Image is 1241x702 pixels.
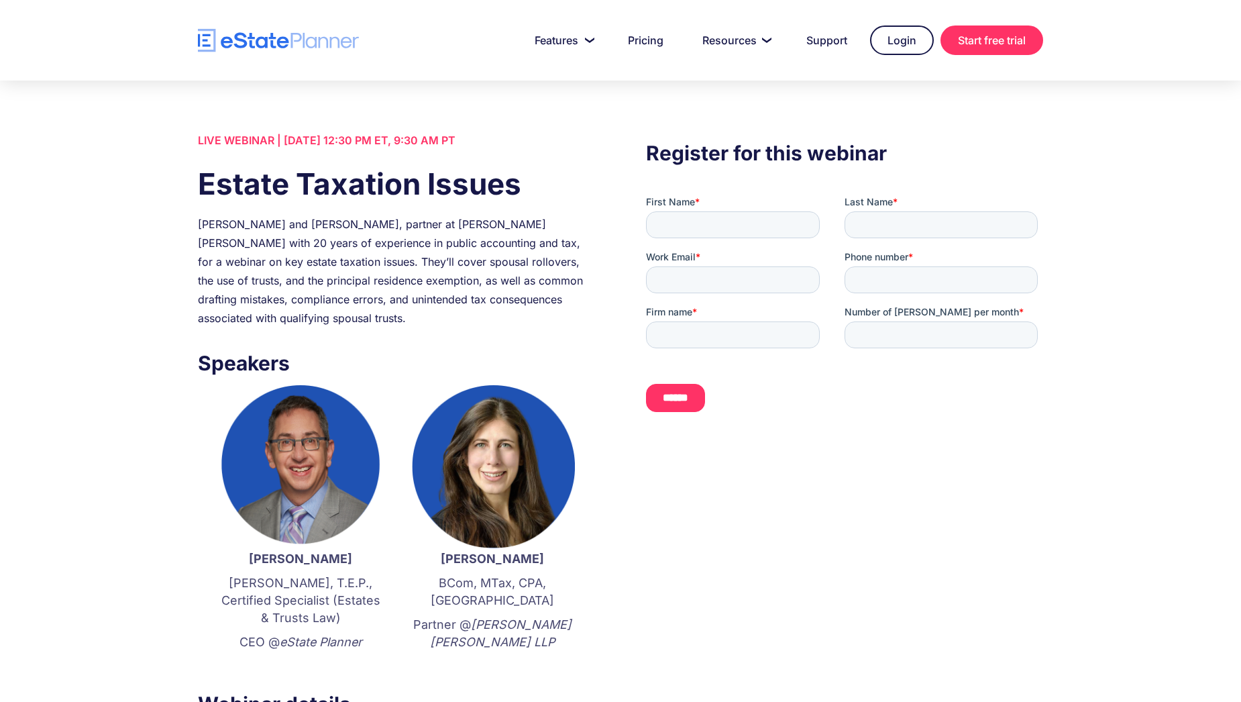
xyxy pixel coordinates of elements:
[218,634,383,651] p: CEO @
[686,27,784,54] a: Resources
[441,552,544,566] strong: [PERSON_NAME]
[612,27,680,54] a: Pricing
[218,658,383,675] p: ‍
[646,138,1043,168] h3: Register for this webinar
[198,163,595,205] h1: Estate Taxation Issues
[410,658,575,675] p: ‍
[198,29,359,52] a: home
[519,27,605,54] a: Features
[280,635,362,649] em: eState Planner
[646,195,1043,423] iframe: Form 0
[198,215,595,328] div: [PERSON_NAME] and [PERSON_NAME], partner at [PERSON_NAME] [PERSON_NAME] with 20 years of experien...
[410,616,575,651] p: Partner @
[940,26,1043,55] a: Start free trial
[218,574,383,627] p: [PERSON_NAME], T.E.P., Certified Specialist (Estates & Trusts Law)
[790,27,863,54] a: Support
[410,574,575,609] p: BCom, MTax, CPA, [GEOGRAPHIC_DATA]
[249,552,352,566] strong: [PERSON_NAME]
[198,131,595,150] div: LIVE WEBINAR | [DATE] 12:30 PM ET, 9:30 AM PT
[430,617,572,649] em: [PERSON_NAME] [PERSON_NAME] LLP
[198,348,595,379] h3: Speakers
[870,26,934,55] a: Login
